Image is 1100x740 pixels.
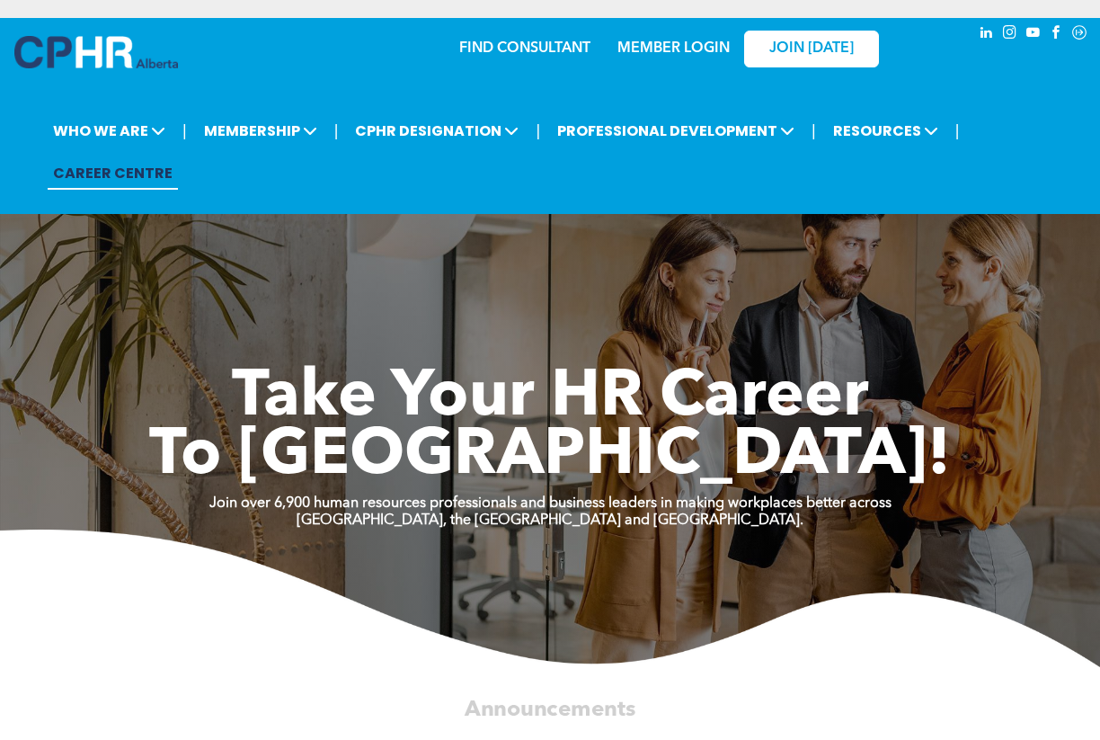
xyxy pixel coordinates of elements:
[744,31,879,67] a: JOIN [DATE]
[149,424,951,489] span: To [GEOGRAPHIC_DATA]!
[297,513,803,528] strong: [GEOGRAPHIC_DATA], the [GEOGRAPHIC_DATA] and [GEOGRAPHIC_DATA].
[1069,22,1089,47] a: Social network
[232,366,869,431] span: Take Your HR Career
[999,22,1019,47] a: instagram
[48,156,178,190] a: CAREER CENTRE
[1023,22,1042,47] a: youtube
[552,114,800,147] span: PROFESSIONAL DEVELOPMENT
[828,114,944,147] span: RESOURCES
[459,41,590,56] a: FIND CONSULTANT
[955,112,960,149] li: |
[350,114,524,147] span: CPHR DESIGNATION
[1046,22,1066,47] a: facebook
[769,40,854,58] span: JOIN [DATE]
[617,41,730,56] a: MEMBER LOGIN
[199,114,323,147] span: MEMBERSHIP
[182,112,187,149] li: |
[48,114,171,147] span: WHO WE ARE
[14,36,178,68] img: A blue and white logo for cp alberta
[812,112,816,149] li: |
[209,496,892,511] strong: Join over 6,900 human resources professionals and business leaders in making workplaces better ac...
[334,112,339,149] li: |
[465,699,635,720] span: Announcements
[536,112,540,149] li: |
[976,22,996,47] a: linkedin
